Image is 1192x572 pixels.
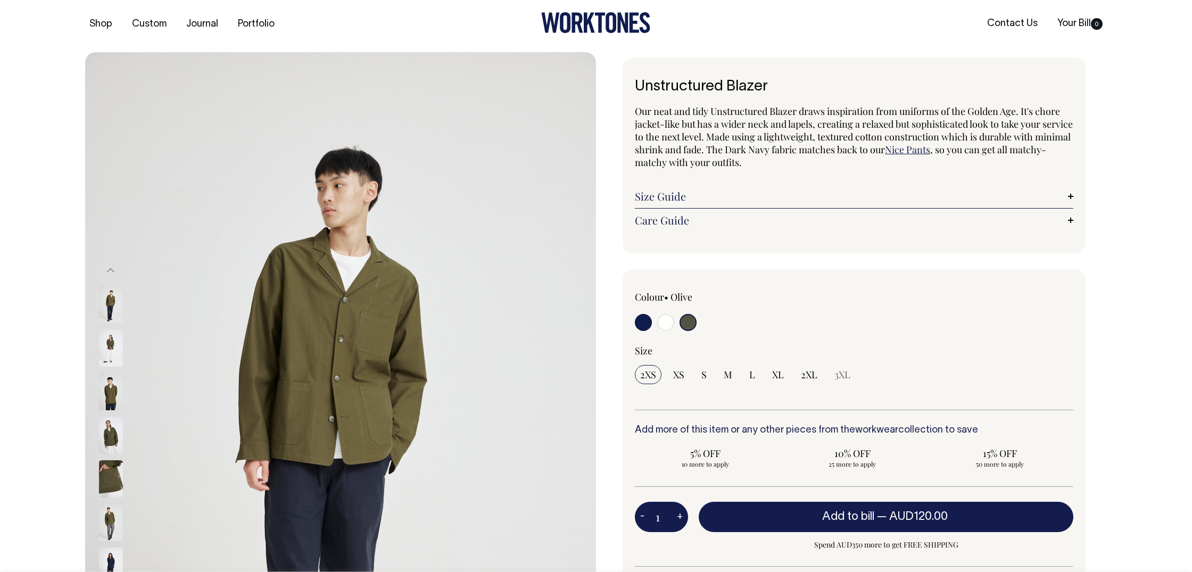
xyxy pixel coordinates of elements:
button: - [635,507,650,528]
span: 0 [1091,18,1103,30]
span: 2XS [640,368,656,381]
input: 15% OFF 50 more to apply [929,444,1070,471]
a: Nice Pants [885,143,930,156]
span: AUD120.00 [889,511,948,522]
button: Previous [103,259,119,283]
input: XS [668,365,690,384]
input: S [696,365,712,384]
button: Add to bill —AUD120.00 [699,502,1073,532]
span: Spend AUD350 more to get FREE SHIPPING [699,538,1073,551]
input: 2XL [796,365,823,384]
h6: Add more of this item or any other pieces from the collection to save [635,425,1073,436]
span: — [877,511,950,522]
input: 3XL [829,365,856,384]
a: Contact Us [983,15,1042,32]
img: olive [99,286,123,323]
span: • [664,291,668,303]
input: L [744,365,760,384]
span: 5% OFF [640,447,771,460]
span: Our neat and tidy Unstructured Blazer draws inspiration from uniforms of the Golden Age. It's cho... [635,105,1073,156]
div: Colour [635,291,810,303]
span: 10 more to apply [640,460,771,468]
h1: Unstructured Blazer [635,79,1073,95]
span: 25 more to apply [788,460,918,468]
div: Size [635,344,1073,357]
button: + [672,507,688,528]
span: XS [673,368,684,381]
a: Shop [85,15,117,33]
a: Size Guide [635,190,1073,203]
span: Add to bill [822,511,874,522]
span: XL [772,368,784,381]
span: L [749,368,755,381]
input: 10% OFF 25 more to apply [782,444,923,471]
a: Portfolio [234,15,279,33]
img: olive [99,460,123,498]
img: olive [99,373,123,410]
input: M [718,365,738,384]
span: 50 more to apply [934,460,1065,468]
a: workwear [855,426,898,435]
span: 15% OFF [934,447,1065,460]
label: Olive [670,291,692,303]
img: olive [99,504,123,541]
span: 2XL [801,368,817,381]
span: , so you can get all matchy-matchy with your outfits. [635,143,1046,169]
span: 3XL [834,368,850,381]
a: Custom [128,15,171,33]
a: Journal [182,15,222,33]
input: XL [767,365,789,384]
img: olive [99,417,123,454]
a: Care Guide [635,214,1073,227]
span: 10% OFF [788,447,918,460]
input: 2XS [635,365,661,384]
input: 5% OFF 10 more to apply [635,444,776,471]
span: S [701,368,707,381]
img: olive [99,329,123,367]
span: M [724,368,732,381]
a: Your Bill0 [1053,15,1107,32]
